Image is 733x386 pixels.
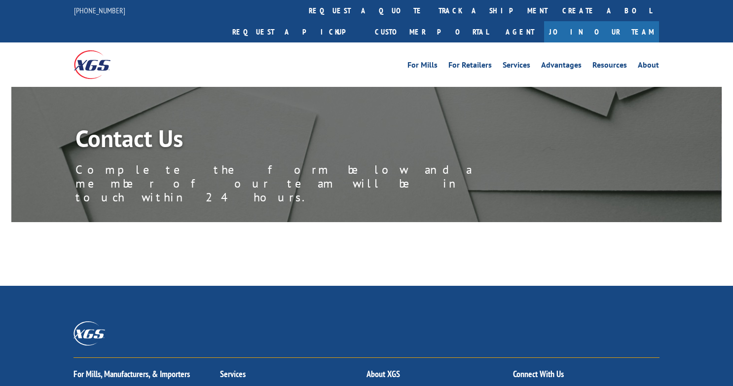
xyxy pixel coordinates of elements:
[541,61,582,72] a: Advantages
[75,163,519,204] p: Complete the form below and a member of our team will be in touch within 24 hours.
[638,61,659,72] a: About
[73,321,105,346] img: XGS_Logos_ALL_2024_All_White
[513,370,660,384] h2: Connect With Us
[496,21,544,42] a: Agent
[448,61,492,72] a: For Retailers
[75,126,519,155] h1: Contact Us
[220,368,246,380] a: Services
[503,61,530,72] a: Services
[544,21,659,42] a: Join Our Team
[407,61,438,72] a: For Mills
[225,21,367,42] a: Request a pickup
[367,21,496,42] a: Customer Portal
[366,368,400,380] a: About XGS
[74,5,125,15] a: [PHONE_NUMBER]
[592,61,627,72] a: Resources
[73,368,190,380] a: For Mills, Manufacturers, & Importers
